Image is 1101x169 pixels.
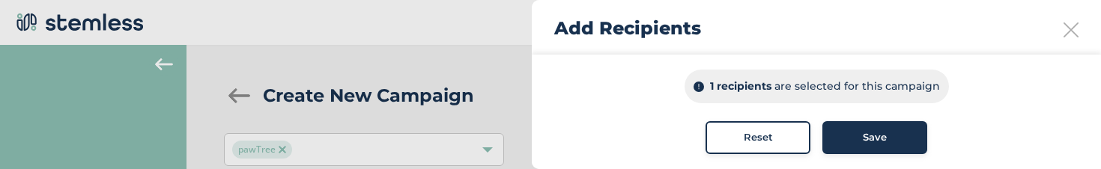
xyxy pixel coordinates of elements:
[822,121,927,154] button: Save
[1026,97,1101,169] iframe: Chat Widget
[706,121,810,154] button: Reset
[710,79,771,94] p: 1 recipients
[694,82,704,92] img: icon-info-dark-48f6c5f3.svg
[744,130,773,145] span: Reset
[863,130,887,145] span: Save
[774,79,940,94] p: are selected for this campaign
